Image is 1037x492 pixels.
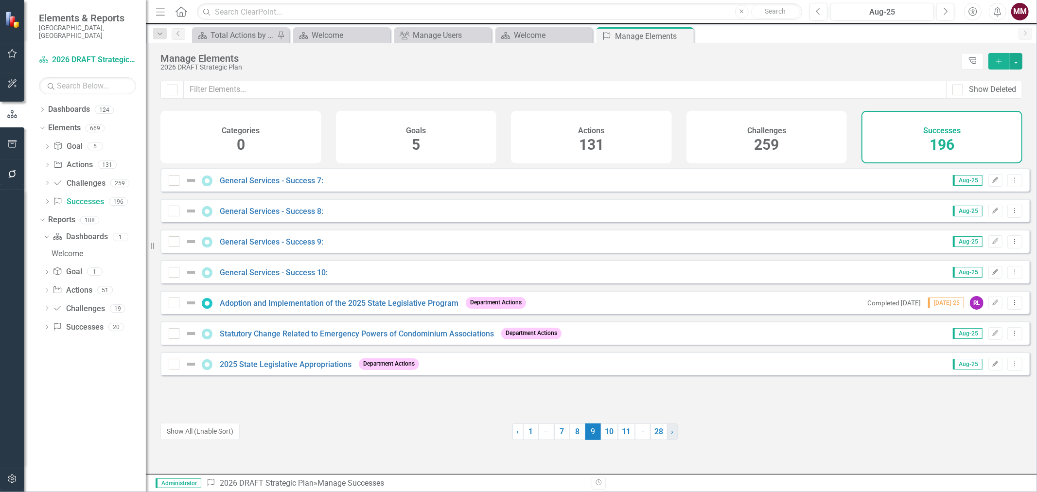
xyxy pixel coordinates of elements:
small: Completed [DATE] [867,299,921,307]
span: Department Actions [501,328,562,339]
img: Not Defined [185,266,197,278]
a: Welcome [498,29,590,41]
div: Manage Elements [160,53,957,64]
div: 108 [80,216,99,224]
img: ClearPoint Strategy [5,11,22,28]
span: Department Actions [359,358,419,369]
h4: Challenges [747,126,786,135]
span: › [671,427,674,436]
h4: Categories [222,126,260,135]
a: Welcome [49,246,146,262]
a: Dashboards [53,231,107,243]
span: Aug-25 [953,206,983,216]
a: General Services - Success 10: [220,268,328,277]
img: Not Defined [185,175,197,186]
div: 1 [87,268,103,276]
span: Administrator [156,478,201,488]
h4: Successes [923,126,961,135]
img: Not Defined [185,358,197,370]
h4: Actions [578,126,604,135]
div: 2026 DRAFT Strategic Plan [160,64,957,71]
span: Aug-25 [953,359,983,369]
h4: Goals [406,126,426,135]
span: 9 [585,423,601,440]
a: 2025 State Legislative Appropriations [220,360,352,369]
div: 131 [98,161,117,169]
span: Aug-25 [953,328,983,339]
div: Manage Users [413,29,489,41]
a: Goal [53,141,82,152]
span: Aug-25 [953,175,983,186]
img: Not Defined [185,205,197,217]
div: Show Deleted [969,84,1016,95]
a: Challenges [53,303,105,315]
a: Total Actions by Type [194,29,275,41]
a: 2026 DRAFT Strategic Plan [39,54,136,66]
a: 11 [618,423,635,440]
button: Search [751,5,800,18]
a: General Services - Success 8: [220,207,323,216]
a: Goal [53,266,82,278]
div: 1 [113,233,128,241]
a: Welcome [296,29,388,41]
a: 10 [601,423,618,440]
a: 8 [570,423,585,440]
span: Aug-25 [953,236,983,247]
a: 1 [523,423,539,440]
span: Elements & Reports [39,12,136,24]
div: 259 [110,179,129,187]
img: Not Defined [185,297,197,309]
div: 124 [95,105,114,114]
span: Aug-25 [953,267,983,278]
a: General Services - Success 7: [220,176,323,185]
div: 196 [109,197,128,206]
span: 0 [237,136,245,153]
span: 5 [412,136,420,153]
a: Dashboards [48,104,90,115]
a: Actions [53,285,92,296]
div: Manage Elements [615,30,691,42]
button: MM [1011,3,1029,20]
div: 20 [108,323,124,331]
img: Not Defined [185,328,197,339]
div: RL [970,296,984,310]
a: Adoption and Implementation of the 2025 State Legislative Program [220,299,458,308]
span: Department Actions [466,297,526,308]
input: Filter Elements... [183,81,947,99]
button: Show All (Enable Sort) [160,423,240,440]
div: Welcome [312,29,388,41]
a: Successes [53,322,103,333]
input: Search ClearPoint... [197,3,802,20]
a: Statutory Change Related to Emergency Powers of Condominium Associations [220,329,494,338]
div: Welcome [514,29,590,41]
button: Aug-25 [830,3,934,20]
span: 196 [930,136,954,153]
a: 7 [554,423,570,440]
span: Search [765,7,786,15]
img: Not Defined [185,236,197,247]
div: Welcome [52,249,146,258]
span: [DATE]-25 [928,298,964,308]
div: » Manage Successes [206,478,584,489]
a: Actions [53,159,92,171]
div: Aug-25 [834,6,931,18]
span: 131 [579,136,604,153]
div: 51 [97,286,113,295]
span: 259 [755,136,779,153]
a: Elements [48,123,81,134]
a: Reports [48,214,75,226]
div: 19 [110,304,125,313]
div: Total Actions by Type [211,29,275,41]
a: Manage Users [397,29,489,41]
div: 669 [86,124,105,132]
a: Successes [53,196,104,208]
a: General Services - Success 9: [220,237,323,246]
span: ‹ [517,427,519,436]
div: 5 [88,142,103,151]
input: Search Below... [39,77,136,94]
a: 2026 DRAFT Strategic Plan [220,478,314,488]
small: [GEOGRAPHIC_DATA], [GEOGRAPHIC_DATA] [39,24,136,40]
a: Challenges [53,178,105,189]
a: 28 [650,423,668,440]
